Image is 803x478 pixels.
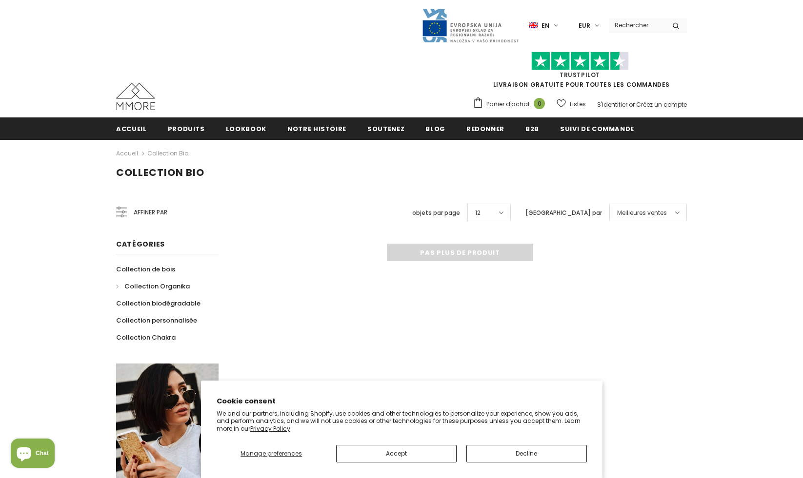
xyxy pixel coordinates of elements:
a: Collection personnalisée [116,312,197,329]
span: Catégories [116,239,165,249]
span: soutenez [367,124,404,134]
a: TrustPilot [560,71,600,79]
span: Accueil [116,124,147,134]
button: Accept [336,445,457,462]
label: objets par page [412,208,460,218]
span: Panier d'achat [486,99,530,109]
a: Listes [557,96,586,113]
a: Panier d'achat 0 [473,97,550,112]
a: Notre histoire [287,117,346,139]
a: soutenez [367,117,404,139]
a: S'identifier [597,100,627,109]
a: Produits [168,117,205,139]
label: [GEOGRAPHIC_DATA] par [525,208,602,218]
a: Collection Chakra [116,329,176,346]
span: en [542,21,549,31]
span: Produits [168,124,205,134]
span: Collection personnalisée [116,316,197,325]
button: Manage preferences [216,445,326,462]
img: Cas MMORE [116,83,155,110]
a: Javni Razpis [422,21,519,29]
a: Accueil [116,117,147,139]
span: Notre histoire [287,124,346,134]
a: Créez un compte [636,100,687,109]
a: Blog [425,117,445,139]
a: Suivi de commande [560,117,634,139]
span: Listes [570,99,586,109]
span: Redonner [466,124,504,134]
img: i-lang-1.png [529,21,538,30]
inbox-online-store-chat: Shopify online store chat [8,439,58,470]
span: B2B [525,124,539,134]
a: Redonner [466,117,504,139]
a: Collection Bio [147,149,188,157]
span: EUR [579,21,590,31]
a: Collection biodégradable [116,295,201,312]
input: Search Site [609,18,665,32]
span: Collection Bio [116,166,204,179]
a: Collection de bois [116,261,175,278]
a: Privacy Policy [250,424,290,433]
span: Blog [425,124,445,134]
img: Faites confiance aux étoiles pilotes [531,52,629,71]
span: or [629,100,635,109]
a: B2B [525,117,539,139]
a: Accueil [116,148,138,159]
img: Javni Razpis [422,8,519,43]
span: 0 [534,98,545,109]
span: LIVRAISON GRATUITE POUR TOUTES LES COMMANDES [473,56,687,89]
span: Collection de bois [116,265,175,274]
span: Meilleures ventes [617,208,667,218]
span: Affiner par [134,207,167,218]
a: Lookbook [226,117,266,139]
span: Suivi de commande [560,124,634,134]
span: Collection biodégradable [116,299,201,308]
h2: Cookie consent [217,396,587,406]
span: Lookbook [226,124,266,134]
a: Collection Organika [116,278,190,295]
p: We and our partners, including Shopify, use cookies and other technologies to personalize your ex... [217,410,587,433]
button: Decline [466,445,587,462]
span: Manage preferences [241,449,302,458]
span: Collection Organika [124,282,190,291]
span: Collection Chakra [116,333,176,342]
span: 12 [475,208,481,218]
